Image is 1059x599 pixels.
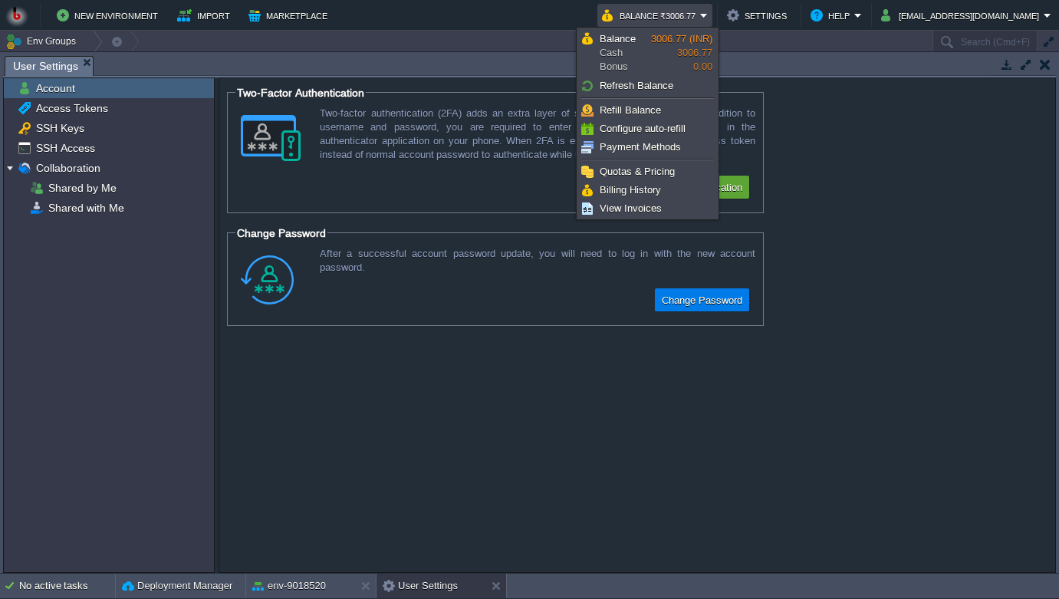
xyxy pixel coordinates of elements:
[579,120,716,137] a: Configure auto-refill
[602,6,700,25] button: Balance ₹3006.77
[320,107,755,162] div: Two-factor authentication (2FA) adds an extra layer of security to your account. In addition to u...
[579,182,716,199] a: Billing History
[383,578,458,594] button: User Settings
[33,141,97,155] a: SSH Access
[579,200,716,217] a: View Invoices
[657,291,747,309] button: Change Password
[600,202,662,214] span: View Invoices
[600,80,673,91] span: Refresh Balance
[237,87,364,99] span: Two-Factor Authentication
[651,33,712,44] span: 3006.77 (INR)
[579,163,716,180] a: Quotas & Pricing
[33,81,77,95] a: Account
[579,77,716,94] a: Refresh Balance
[600,166,675,177] span: Quotas & Pricing
[19,574,115,598] div: No active tasks
[177,6,235,25] button: Import
[881,6,1044,25] button: [EMAIL_ADDRESS][DOMAIN_NAME]
[600,33,636,44] span: Balance
[252,578,326,594] button: env-9018520
[600,141,681,153] span: Payment Methods
[248,6,332,25] button: Marketplace
[33,161,103,175] a: Collaboration
[600,32,651,74] span: Cash Bonus
[237,227,326,239] span: Change Password
[5,31,81,52] button: Env Groups
[600,123,686,134] span: Configure auto-refill
[45,181,119,195] a: Shared by Me
[651,33,712,72] span: 3006.77 0.00
[600,184,661,196] span: Billing History
[5,4,28,27] img: Bitss Techniques
[727,6,791,25] button: Settings
[45,201,127,215] a: Shared with Me
[579,139,716,156] a: Payment Methods
[320,247,755,275] div: After a successful account password update, you will need to log in with the new account password.
[33,121,87,135] a: SSH Keys
[600,104,661,116] span: Refill Balance
[811,6,854,25] button: Help
[579,102,716,119] a: Refill Balance
[57,6,163,25] button: New Environment
[33,101,110,115] a: Access Tokens
[13,57,78,76] span: User Settings
[579,30,716,76] a: BalanceCashBonus3006.77 (INR)3006.770.00
[122,578,232,594] button: Deployment Manager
